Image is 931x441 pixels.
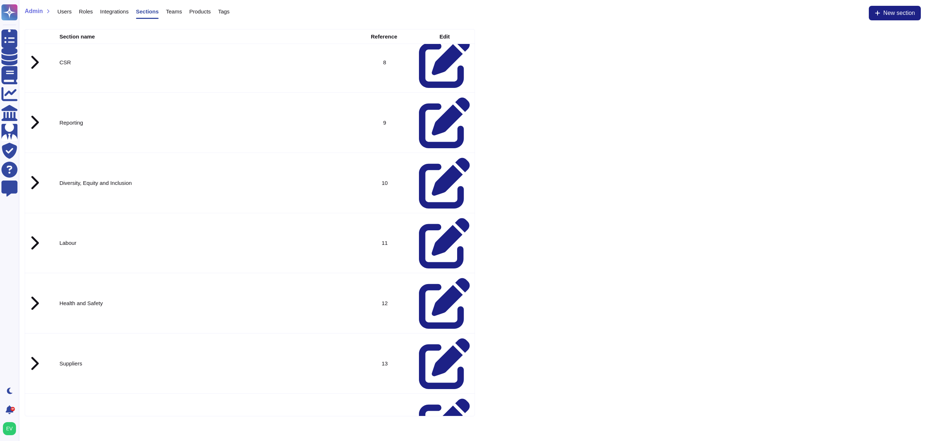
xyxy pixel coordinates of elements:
[57,9,72,14] span: Users
[367,32,403,92] td: 8
[79,9,93,14] span: Roles
[11,407,15,411] div: 9+
[55,29,355,44] th: Section name
[367,93,403,153] td: 9
[218,9,230,14] span: Tags
[883,10,915,16] span: New section
[189,9,211,14] span: Products
[55,333,355,393] td: Suppliers
[166,9,182,14] span: Teams
[100,9,128,14] span: Integrations
[367,273,403,333] td: 12
[415,29,475,44] th: Edit
[55,273,355,333] td: Health and Safety
[371,34,397,39] div: Reference
[3,422,16,435] img: user
[869,6,921,20] button: New section
[55,213,355,273] td: Labour
[55,93,355,153] td: Reporting
[367,333,403,393] td: 13
[55,153,355,213] td: Diversity, Equity and Inclusion
[367,213,403,273] td: 11
[367,153,403,213] td: 10
[55,32,355,92] td: CSR
[25,8,43,14] span: Admin
[136,9,159,14] span: Sections
[1,421,21,437] button: user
